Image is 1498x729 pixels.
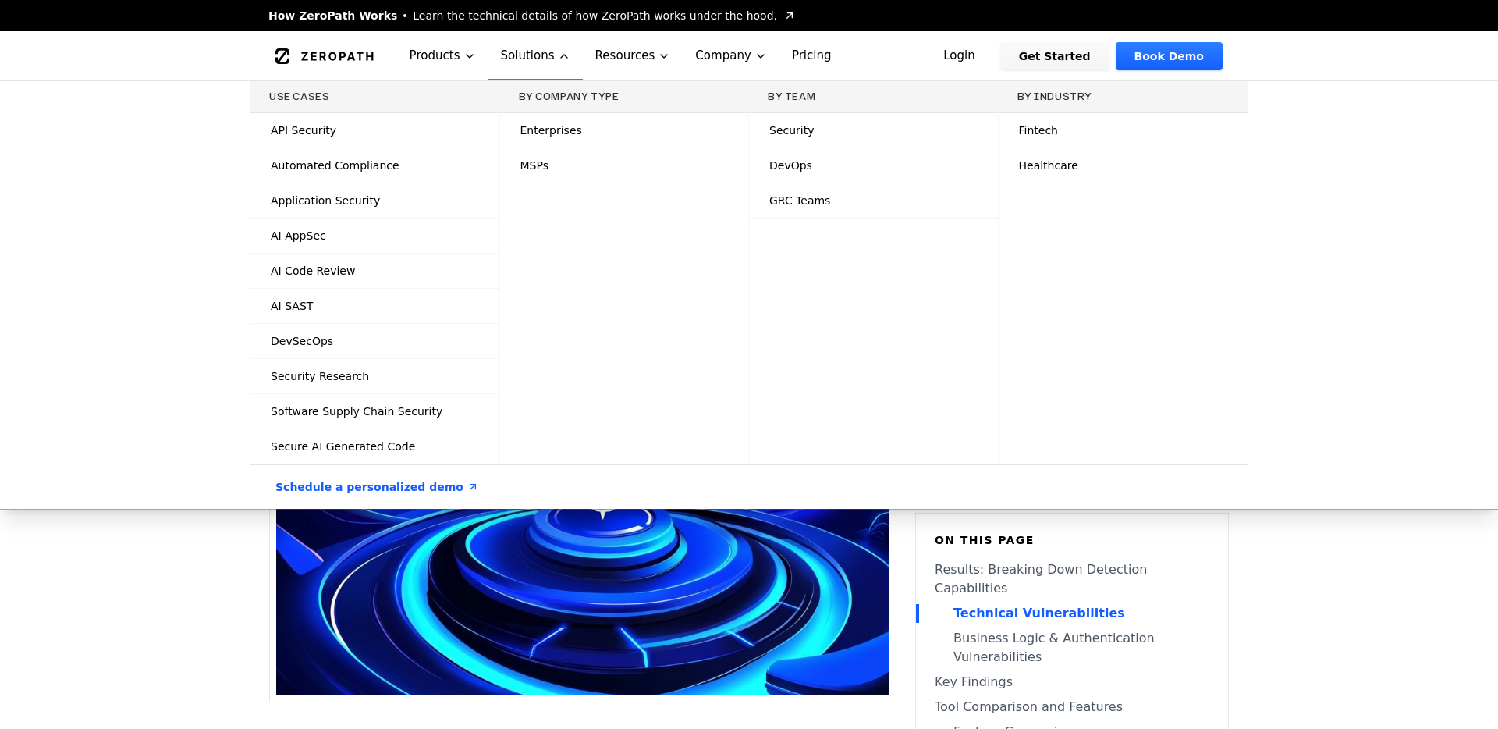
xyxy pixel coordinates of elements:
[268,8,796,23] a: How ZeroPath WorksLearn the technical details of how ZeroPath works under the hood.
[271,298,313,314] span: AI SAST
[268,8,397,23] span: How ZeroPath Works
[271,439,415,454] span: Secure AI Generated Code
[769,193,830,208] span: GRC Teams
[935,698,1209,717] a: Tool Comparison and Features
[999,148,1248,183] a: Healthcare
[271,263,355,279] span: AI Code Review
[749,113,998,148] a: Security
[257,465,498,509] a: Schedule a personalized demo
[1000,42,1109,70] a: Get Started
[500,148,749,183] a: MSPs
[250,113,499,148] a: API Security
[749,148,998,183] a: DevOps
[271,368,369,384] span: Security Research
[749,183,998,218] a: GRC Teams
[1116,42,1223,70] a: Book Demo
[488,31,583,80] button: Solutions
[779,31,844,80] a: Pricing
[935,604,1209,623] a: Technical Vulnerabilities
[583,31,683,80] button: Resources
[250,219,499,253] a: AI AppSec
[935,560,1209,598] a: Results: Breaking Down Detection Capabilities
[250,31,1248,80] nav: Global
[925,42,994,70] a: Login
[935,673,1209,692] a: Key Findings
[935,629,1209,667] a: Business Logic & Authentication Vulnerabilities
[519,91,730,103] h3: By Company Type
[769,123,815,138] span: Security
[250,254,499,288] a: AI Code Review
[250,289,499,323] a: AI SAST
[269,91,481,103] h3: Use Cases
[1017,91,1230,103] h3: By Industry
[271,158,399,173] span: Automated Compliance
[413,8,777,23] span: Learn the technical details of how ZeroPath works under the hood.
[271,123,336,138] span: API Security
[1019,123,1058,138] span: Fintech
[935,532,1209,548] h6: On this page
[1019,158,1078,173] span: Healthcare
[999,113,1248,148] a: Fintech
[769,158,812,173] span: DevOps
[250,359,499,393] a: Security Research
[271,228,326,244] span: AI AppSec
[271,333,333,349] span: DevSecOps
[397,31,488,80] button: Products
[520,158,548,173] span: MSPs
[520,123,582,138] span: Enterprises
[250,394,499,429] a: Software Supply Chain Security
[250,183,499,218] a: Application Security
[271,193,380,208] span: Application Security
[768,91,979,103] h3: By Team
[271,404,442,419] span: Software Supply Chain Security
[250,429,499,464] a: Secure AI Generated Code
[250,324,499,358] a: DevSecOps
[250,148,499,183] a: Automated Compliance
[500,113,749,148] a: Enterprises
[683,31,779,80] button: Company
